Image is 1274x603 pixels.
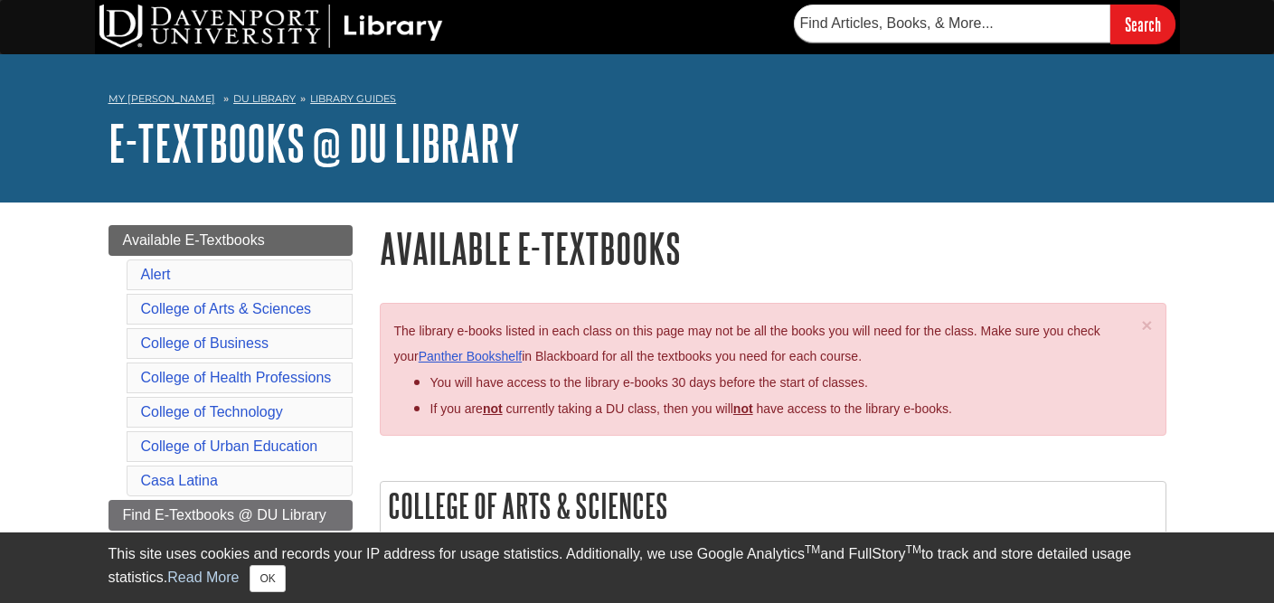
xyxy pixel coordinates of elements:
a: Available E-Textbooks [109,225,353,256]
a: College of Health Professions [141,370,332,385]
input: Search [1110,5,1175,43]
span: Find E-Textbooks @ DU Library [123,507,326,523]
span: × [1141,315,1152,335]
a: Find E-Textbooks @ DU Library [109,500,353,531]
span: Available E-Textbooks [123,232,265,248]
a: DU Library [233,92,296,105]
sup: TM [805,543,820,556]
a: College of Urban Education [141,438,318,454]
a: My [PERSON_NAME] [109,91,215,107]
a: College of Arts & Sciences [141,301,312,316]
div: This site uses cookies and records your IP address for usage statistics. Additionally, we use Goo... [109,543,1166,592]
img: DU Library [99,5,443,48]
button: Close [1141,316,1152,334]
sup: TM [906,543,921,556]
a: College of Business [141,335,269,351]
span: If you are currently taking a DU class, then you will have access to the library e-books. [430,401,952,416]
form: Searches DU Library's articles, books, and more [794,5,1175,43]
a: Panther Bookshelf [419,349,522,363]
u: not [733,401,753,416]
span: The library e-books listed in each class on this page may not be all the books you will need for ... [394,324,1100,364]
span: You will have access to the library e-books 30 days before the start of classes. [430,375,868,390]
a: College of Technology [141,404,283,419]
a: Alert [141,267,171,282]
a: Read More [167,570,239,585]
a: E-Textbooks @ DU Library [109,115,520,171]
strong: not [483,401,503,416]
a: Library Guides [310,92,396,105]
h1: Available E-Textbooks [380,225,1166,271]
input: Find Articles, Books, & More... [794,5,1110,42]
nav: breadcrumb [109,87,1166,116]
button: Close [250,565,285,592]
h2: College of Arts & Sciences [381,482,1165,530]
a: Casa Latina [141,473,218,488]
